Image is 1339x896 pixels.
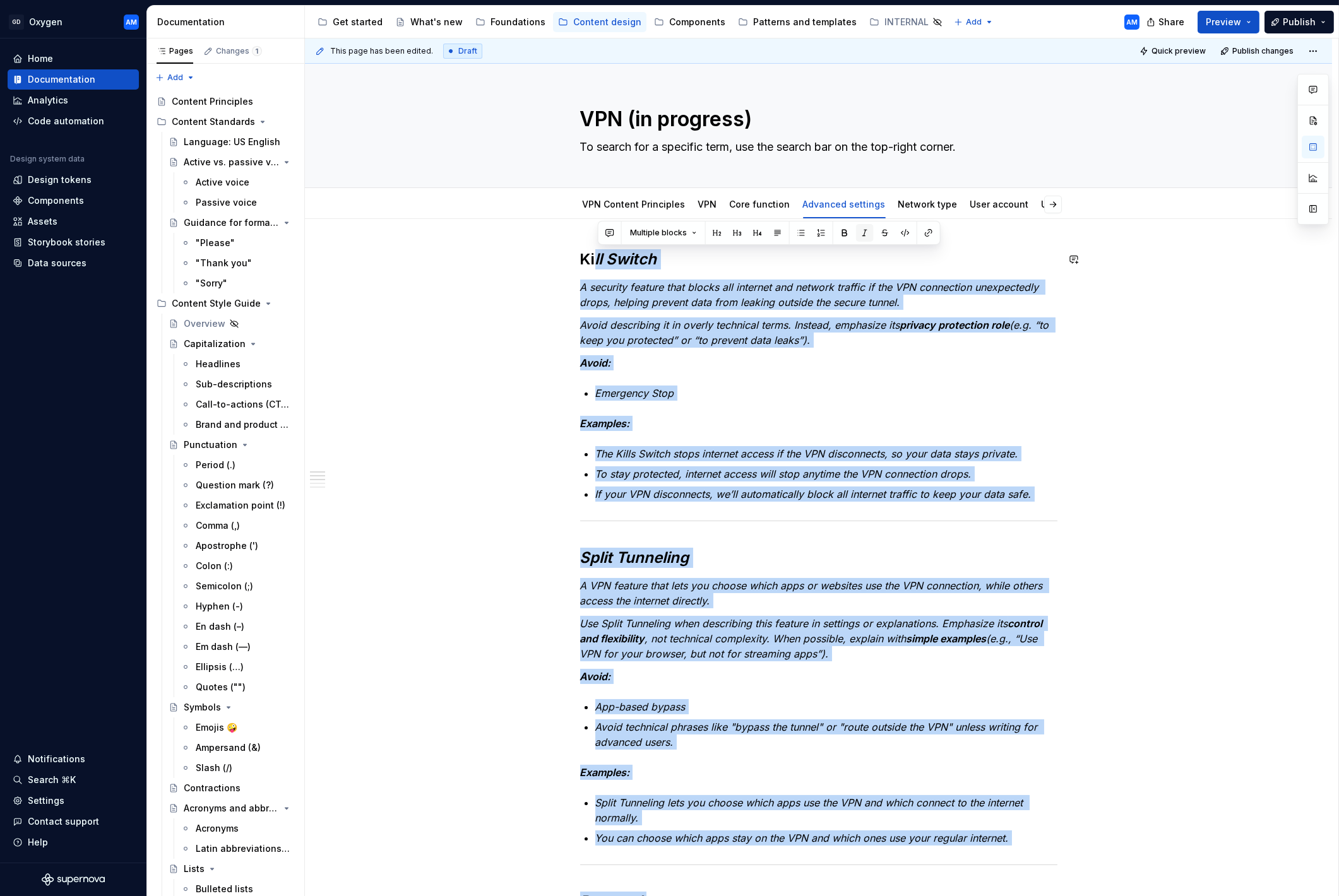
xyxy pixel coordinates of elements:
a: VPN Content Principles [583,199,686,209]
em: , not technical complexity. When possible, explain with [645,632,907,645]
div: Acronyms and abbreviations [184,802,279,815]
a: Documentation [8,69,139,90]
div: Design tokens [28,174,92,186]
span: Add [966,17,982,27]
a: Latin abbreviations (e.g. / i.e.) [176,839,299,859]
a: Lists [164,859,299,879]
a: Acronyms and abbreviations [164,798,299,818]
div: Contractions [184,782,241,794]
em: App-based bypass [595,700,686,713]
div: Slash (/) [196,762,232,774]
a: Patterns and templates [733,12,862,32]
button: GDOxygenAM [3,8,144,35]
div: Oxygen [29,16,62,28]
a: Assets [8,211,139,232]
em: ll Switch [595,250,657,268]
a: Sub-descriptions [176,374,299,394]
a: Emojis 🤪 [176,717,299,738]
a: Language: US English [164,132,299,152]
div: Get started [333,16,383,28]
a: User account [970,199,1029,209]
a: Advanced settings [803,199,886,209]
div: Components [28,194,84,207]
div: Core function [725,191,795,217]
div: Documentation [28,73,95,86]
div: User data management [1037,191,1150,217]
div: Settings [28,794,64,807]
a: Contractions [164,778,299,798]
em: Avoid: [580,670,611,683]
a: Content Principles [152,91,299,112]
a: What's new [390,12,468,32]
span: 1 [252,46,262,56]
a: Semicolon (;) [176,576,299,596]
em: A VPN feature that lets you choose which apps or websites use the VPN connection, while others ac... [580,579,1046,607]
span: Draft [458,46,477,56]
a: Punctuation [164,435,299,455]
div: Period (.) [196,459,235,471]
em: If your VPN disconnects, we’ll automatically block all internet traffic to keep your data safe. [595,488,1032,500]
button: Publish [1265,11,1334,33]
div: Brand and product names [196,418,292,431]
button: Preview [1198,11,1259,33]
div: Quotes ("") [196,681,246,693]
a: Quotes ("") [176,677,299,697]
button: Contact support [8,811,139,832]
em: Avoid technical phrases like "bypass the tunnel" or "route outside the VPN" unless writing for ad... [595,721,1041,748]
div: INTERNAL [884,16,929,28]
a: INTERNAL [864,12,948,32]
a: Settings [8,791,139,811]
a: Get started [312,12,388,32]
a: Headlines [176,354,299,374]
button: Publish changes [1217,42,1299,60]
a: "Sorry" [176,273,299,293]
a: Em dash (—) [176,637,299,657]
button: Add [950,13,997,31]
em: Emergency Stop [595,387,674,399]
div: Content Style Guide [152,293,299,314]
div: "Sorry" [196,277,227,290]
a: Slash (/) [176,758,299,778]
em: Split Tunneling [580,548,689,567]
div: Data sources [28,257,86,269]
a: Capitalization [164,334,299,354]
a: Symbols [164,697,299,717]
div: Foundations [491,16,545,28]
a: Design tokens [8,170,139,190]
div: Storybook stories [28,236,105,249]
a: Components [649,12,730,32]
a: Apostrophe (') [176,536,299,556]
div: Content Standards [152,112,299,132]
div: Colon (:) [196,560,233,572]
em: Split Tunneling lets you choose which apps use the VPN and which connect to the internet normally. [595,796,1027,824]
div: "Thank you" [196,257,252,269]
textarea: VPN (in progress) [578,104,1055,134]
a: Foundations [470,12,550,32]
span: Share [1158,16,1184,28]
em: Avoid describing it in overly technical terms. Instead, emphasize its [580,319,900,331]
a: Code automation [8,111,139,131]
div: Bulleted lists [196,883,253,895]
a: Analytics [8,90,139,110]
div: Passive voice [196,196,257,209]
svg: Supernova Logo [42,873,105,886]
a: VPN [698,199,717,209]
div: Design system data [10,154,85,164]
div: AM [126,17,137,27]
button: Quick preview [1136,42,1211,60]
a: En dash (–) [176,616,299,637]
div: What's new [410,16,463,28]
a: Storybook stories [8,232,139,252]
em: Avoid: [580,357,611,369]
div: Headlines [196,358,241,370]
div: Semicolon (;) [196,580,253,592]
div: Content design [573,16,641,28]
div: GD [9,15,24,30]
em: To stay protected, internet access will stop anytime the VPN connection drops. [595,468,972,480]
div: Active vs. passive voice [184,156,279,168]
div: Analytics [28,94,68,107]
div: Network type [893,191,963,217]
div: Apostrophe (') [196,539,258,552]
button: Share [1140,11,1193,33]
a: Colon (:) [176,556,299,576]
